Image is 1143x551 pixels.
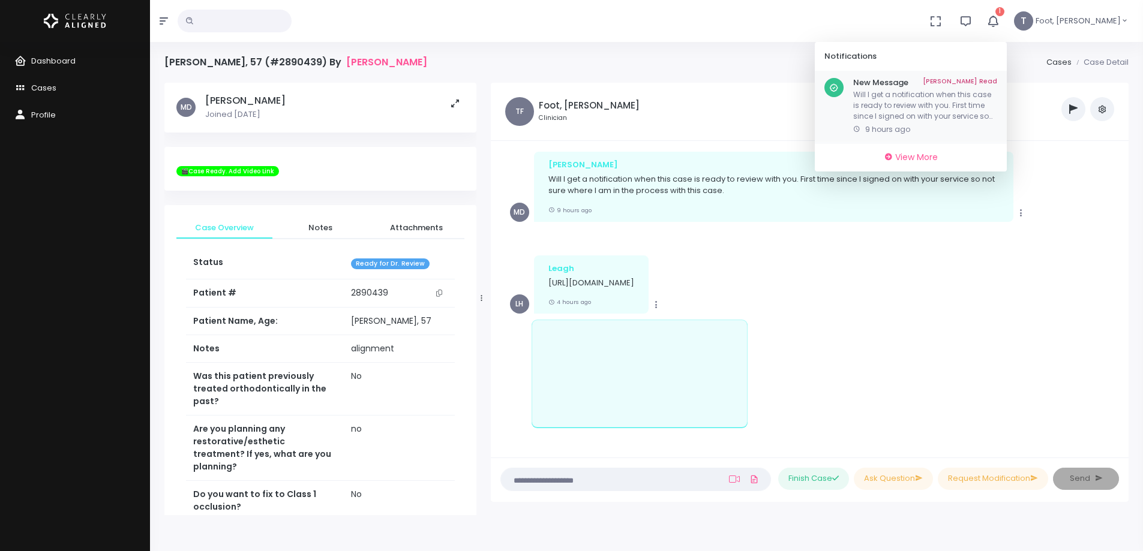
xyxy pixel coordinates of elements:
span: Notes [282,222,359,234]
a: [PERSON_NAME] Read [923,78,997,88]
h5: Foot, [PERSON_NAME] [539,100,640,111]
th: Patient # [186,279,344,308]
th: Patient Name, Age: [186,308,344,335]
h6: Notifications [824,52,983,61]
span: 9 hours ago [865,124,910,134]
span: MD [176,98,196,117]
h4: [PERSON_NAME], 57 (#2890439) By [164,56,427,68]
span: Ready for Dr. Review [351,258,430,270]
div: scrollable content [500,150,1119,445]
span: Profile [31,109,56,121]
span: Foot, [PERSON_NAME] [1036,15,1121,27]
h6: New Message [853,78,997,88]
a: Cases [1046,56,1072,68]
th: Was this patient previously treated orthodontically in the past? [186,363,344,415]
img: Logo Horizontal [44,8,106,34]
p: Will I get a notification when this case is ready to review with you. First time since I signed o... [548,173,999,197]
button: Request Modification [938,468,1048,490]
h5: [PERSON_NAME] [205,95,286,107]
span: 🎬Case Ready. Add Video Link [176,166,279,177]
th: Do you want to fix to Class 1 occlusion? [186,481,344,521]
td: 2890439 [344,279,455,307]
td: alignment [344,335,455,363]
a: [PERSON_NAME] [346,56,427,68]
span: MD [510,203,529,222]
span: Dashboard [31,55,76,67]
td: No [344,481,455,521]
span: 1 [995,7,1004,16]
td: no [344,415,455,481]
li: Case Detail [1072,56,1129,68]
td: No [344,363,455,415]
th: Status [186,249,344,279]
span: Case Overview [186,222,263,234]
th: Notes [186,335,344,363]
small: 9 hours ago [548,206,592,214]
th: Are you planning any restorative/esthetic treatment? If yes, what are you planning? [186,415,344,481]
div: [PERSON_NAME] [548,159,999,171]
div: scrollable content [815,71,1007,143]
p: Will I get a notification when this case is ready to review with you. First time since I signed o... [853,89,997,122]
div: 1 [815,42,1007,171]
a: View More [820,148,1002,167]
span: View More [895,151,938,163]
span: Attachments [378,222,455,234]
span: Cases [31,82,56,94]
span: TF [505,97,534,126]
span: LH [510,294,529,314]
div: scrollable content [164,83,476,515]
a: New Message[PERSON_NAME] ReadWill I get a notification when this case is ready to review with you... [815,71,1007,143]
td: [PERSON_NAME], 57 [344,308,455,335]
a: Add Files [747,468,761,490]
small: Clinician [539,113,640,123]
div: Leagh [548,263,634,275]
button: Ask Question [854,468,933,490]
button: Finish Case [778,468,849,490]
p: [URL][DOMAIN_NAME] [548,277,634,289]
small: 4 hours ago [548,298,591,306]
p: Joined [DATE] [205,109,286,121]
span: T [1014,11,1033,31]
a: Add Loom Video [727,474,742,484]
